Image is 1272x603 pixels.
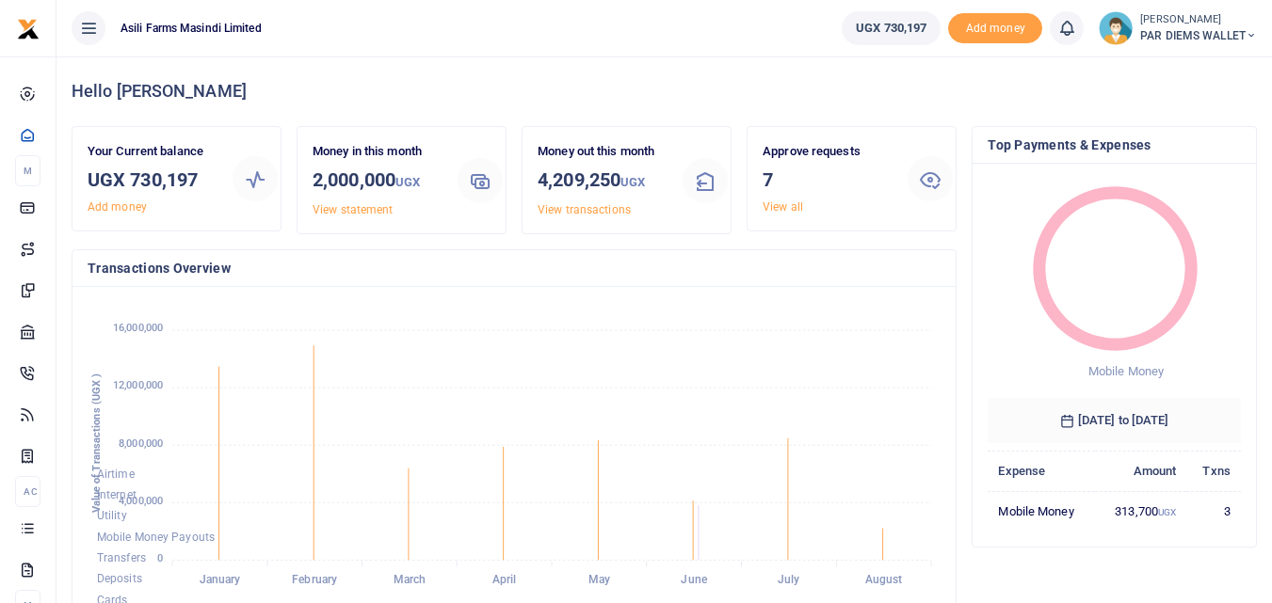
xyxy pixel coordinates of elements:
tspan: February [292,574,337,587]
li: Ac [15,476,40,507]
p: Approve requests [763,142,893,162]
h3: 7 [763,166,893,194]
tspan: April [492,574,517,587]
td: 313,700 [1095,491,1186,531]
tspan: 4,000,000 [119,495,163,507]
tspan: May [588,574,610,587]
a: profile-user [PERSON_NAME] PAR DIEMS WALLET [1099,11,1257,45]
p: Money out this month [538,142,668,162]
th: Amount [1095,451,1186,491]
span: PAR DIEMS WALLET [1140,27,1257,44]
h6: [DATE] to [DATE] [988,398,1241,443]
a: UGX 730,197 [842,11,941,45]
tspan: August [865,574,903,587]
h4: Hello [PERSON_NAME] [72,81,1257,102]
tspan: 0 [157,552,163,564]
small: [PERSON_NAME] [1140,12,1257,28]
span: Internet [97,488,137,501]
p: Your Current balance [88,142,217,162]
tspan: 8,000,000 [119,437,163,450]
text: Value of Transactions (UGX ) [90,373,103,514]
span: Transfers [97,551,146,564]
p: Money in this month [313,142,443,162]
span: Deposits [97,573,142,586]
td: Mobile Money [988,491,1095,531]
li: Toup your wallet [948,13,1042,44]
a: View statement [313,203,393,216]
tspan: March [394,574,427,587]
tspan: 16,000,000 [113,323,163,335]
li: M [15,155,40,186]
h3: 4,209,250 [538,166,668,197]
td: 3 [1186,491,1241,531]
a: Add money [88,200,147,214]
span: Add money [948,13,1042,44]
span: Asili Farms Masindi Limited [113,20,269,37]
span: Mobile Money Payouts [97,531,215,544]
h4: Top Payments & Expenses [988,135,1241,155]
img: logo-small [17,18,40,40]
th: Expense [988,451,1095,491]
li: Wallet ballance [834,11,948,45]
a: View transactions [538,203,631,216]
small: UGX [395,175,420,189]
span: Utility [97,510,127,523]
tspan: June [681,574,707,587]
h4: Transactions Overview [88,258,941,278]
small: UGX [1158,507,1176,517]
small: UGX [620,175,645,189]
tspan: January [200,574,241,587]
h3: 2,000,000 [313,166,443,197]
a: Add money [948,20,1042,34]
span: Airtime [97,468,135,481]
a: logo-small logo-large logo-large [17,21,40,35]
span: Mobile Money [1088,364,1164,378]
span: UGX 730,197 [856,19,926,38]
h3: UGX 730,197 [88,166,217,194]
img: profile-user [1099,11,1133,45]
tspan: 12,000,000 [113,380,163,392]
tspan: July [778,574,799,587]
th: Txns [1186,451,1241,491]
a: View all [763,200,803,214]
